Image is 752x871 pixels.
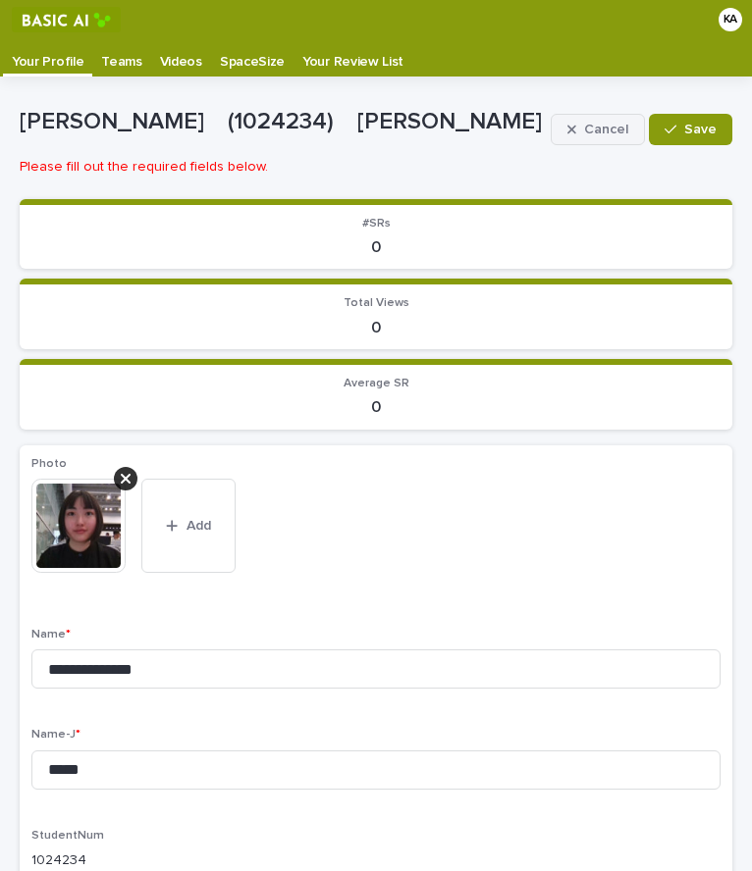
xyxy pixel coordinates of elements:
[31,238,721,257] p: 0
[211,39,294,77] a: SpaceSize
[362,218,391,230] span: #SRs
[101,39,141,71] p: Teams
[12,7,121,32] img: RtIB8pj2QQiOZo6waziI
[92,39,150,77] a: Teams
[141,479,236,573] button: Add
[684,123,717,136] span: Save
[719,8,742,31] div: KA
[20,159,732,176] p: Please fill out the required fields below.
[20,108,543,136] p: [PERSON_NAME] (1024234) [PERSON_NAME]
[31,729,81,741] span: Name-J
[12,39,83,71] p: Your Profile
[187,519,211,533] span: Add
[31,458,67,470] span: Photo
[344,378,409,389] span: Average SR
[31,629,71,640] span: Name
[31,850,721,871] p: 1024234
[302,39,403,71] p: Your Review List
[3,39,92,74] a: Your Profile
[584,123,628,136] span: Cancel
[31,398,721,417] p: 0
[160,39,202,71] p: Videos
[151,39,211,77] a: Videos
[649,114,732,145] button: Save
[294,39,412,77] a: Your Review List
[551,114,645,145] button: Cancel
[344,297,409,309] span: Total Views
[220,39,285,71] p: SpaceSize
[31,830,104,842] span: StudentNum
[31,319,721,337] p: 0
